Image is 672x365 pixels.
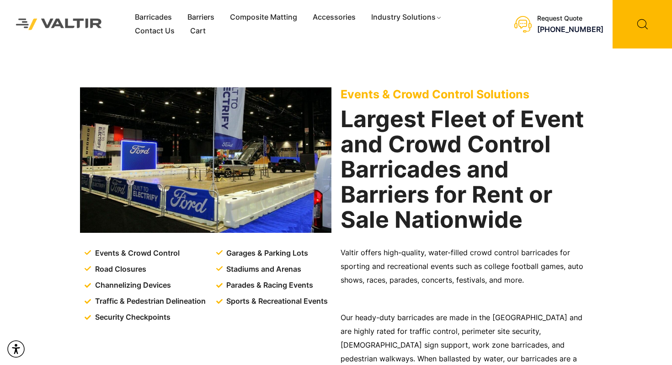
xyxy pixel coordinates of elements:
span: Security Checkpoints [93,311,171,324]
span: Sports & Recreational Events [224,295,328,308]
a: Barricades [127,11,180,24]
p: Events & Crowd Control Solutions [341,87,592,101]
a: Cart [182,24,213,38]
a: Industry Solutions [363,11,450,24]
a: Composite Matting [222,11,305,24]
span: Parades & Racing Events [224,279,313,292]
p: Valtir offers high-quality, water-filled crowd control barricades for sporting and recreational e... [341,246,592,287]
span: Stadiums and Arenas [224,263,301,276]
span: Garages & Parking Lots [224,247,308,260]
a: [PHONE_NUMBER] [537,25,603,34]
img: Valtir Rentals [7,10,111,39]
span: Traffic & Pedestrian Delineation [93,295,206,308]
a: Contact Us [127,24,182,38]
span: Channelizing Devices [93,279,171,292]
a: Barriers [180,11,222,24]
h2: Largest Fleet of Event and Crowd Control Barricades and Barriers for Rent or Sale Nationwide [341,107,592,232]
div: Request Quote [537,15,603,22]
span: Events & Crowd Control [93,247,180,260]
a: Accessories [305,11,363,24]
span: Road Closures [93,263,146,276]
